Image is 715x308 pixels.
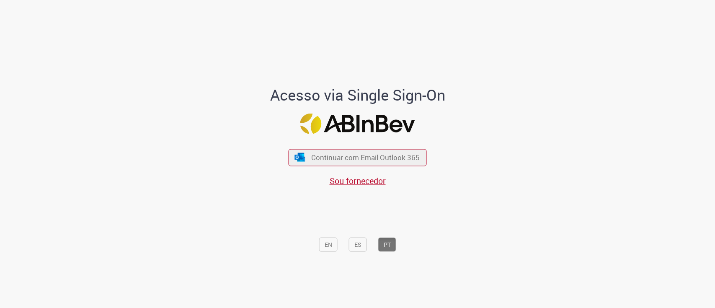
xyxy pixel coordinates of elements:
[349,238,367,252] button: ES
[311,153,420,162] span: Continuar com Email Outlook 365
[294,153,305,162] img: ícone Azure/Microsoft 360
[378,238,396,252] button: PT
[319,238,338,252] button: EN
[241,87,474,104] h1: Acesso via Single Sign-On
[330,175,386,186] a: Sou fornecedor
[289,149,427,166] button: ícone Azure/Microsoft 360 Continuar com Email Outlook 365
[300,114,415,134] img: Logo ABInBev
